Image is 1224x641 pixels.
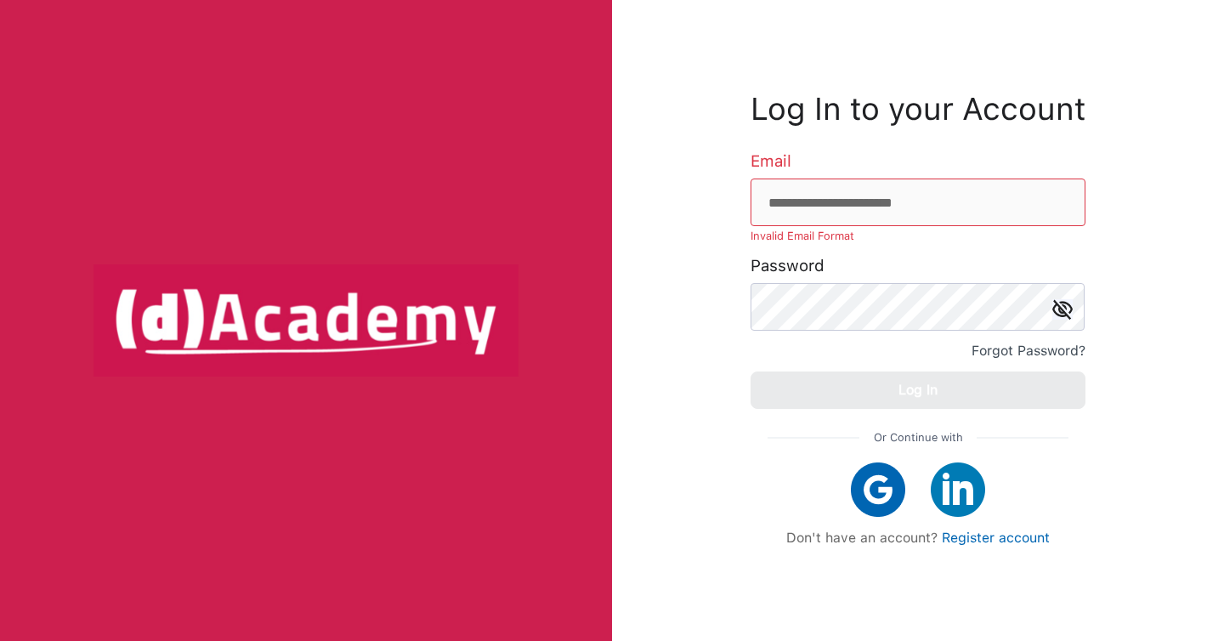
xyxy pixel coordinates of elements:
img: google icon [851,462,905,517]
span: Or Continue with [874,426,963,450]
img: line [977,437,1068,439]
img: icon [1052,299,1073,320]
img: line [768,437,859,439]
a: Register account [942,530,1050,546]
img: logo [93,264,518,377]
h3: Log In to your Account [751,95,1085,123]
img: linkedIn icon [931,462,985,517]
button: Log In [751,372,1085,409]
div: Log In [898,378,938,402]
label: Password [751,258,824,275]
label: Email [751,153,791,170]
p: Invalid Email Format [751,226,1085,247]
div: Forgot Password? [972,339,1085,363]
div: Don't have an account? [768,530,1068,546]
